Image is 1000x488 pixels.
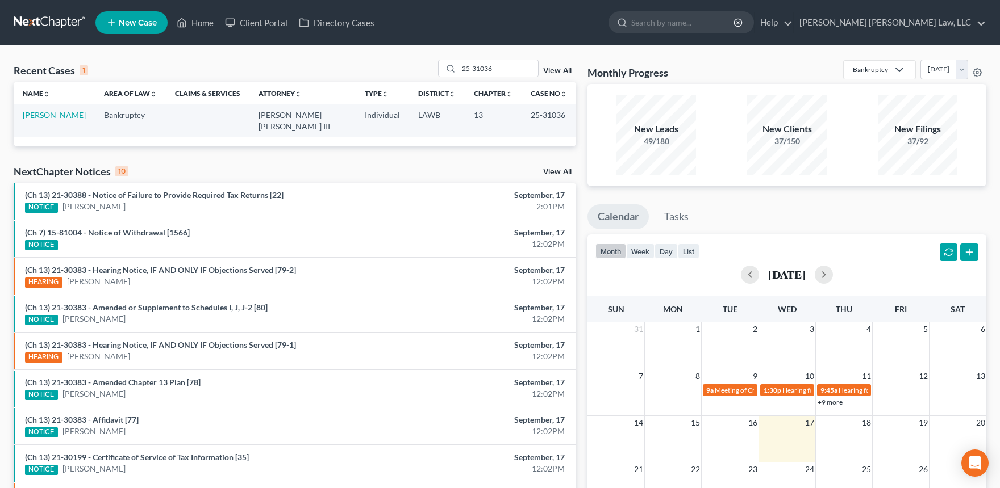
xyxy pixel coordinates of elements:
input: Search by name... [631,12,735,33]
a: Nameunfold_more [23,89,50,98]
div: 12:02PM [393,426,565,437]
a: (Ch 7) 15-81004 - Notice of Withdrawal [1566] [25,228,190,237]
span: New Case [119,19,157,27]
a: View All [543,168,572,176]
span: Meeting of Creditors for [PERSON_NAME] [715,386,841,394]
a: [PERSON_NAME] [23,110,86,120]
span: 23 [747,462,759,476]
h2: [DATE] [768,268,806,280]
span: 3 [809,322,815,336]
a: (Ch 13) 21-30383 - Amended or Supplement to Schedules I, J, J-2 [80] [25,302,268,312]
span: Tue [723,304,738,314]
span: 2 [752,322,759,336]
span: 8 [694,369,701,383]
th: Claims & Services [166,82,249,104]
div: HEARING [25,352,63,363]
button: month [595,243,626,259]
div: HEARING [25,277,63,288]
div: Recent Cases [14,64,88,77]
div: 37/92 [878,136,957,147]
a: Case Nounfold_more [531,89,567,98]
span: Fri [895,304,907,314]
span: 1 [694,322,701,336]
span: 13 [975,369,986,383]
i: unfold_more [449,91,456,98]
a: Attorneyunfold_more [259,89,302,98]
span: 26 [918,462,929,476]
span: Sun [608,304,624,314]
div: NOTICE [25,240,58,250]
a: (Ch 13) 21-30383 - Hearing Notice, IF AND ONLY IF Objections Served [79-1] [25,340,296,350]
div: New Clients [747,123,827,136]
a: Typeunfold_more [365,89,389,98]
div: 1 [80,65,88,75]
div: NOTICE [25,465,58,475]
button: day [655,243,678,259]
span: 31 [633,322,644,336]
a: [PERSON_NAME] [67,276,130,287]
span: 19 [918,416,929,430]
span: Sat [951,304,965,314]
a: Home [171,12,219,33]
a: Help [755,12,793,33]
span: Mon [663,304,683,314]
div: September, 17 [393,302,565,313]
div: 37/150 [747,136,827,147]
span: 1:30p [764,386,781,394]
div: 49/180 [616,136,696,147]
span: 18 [861,416,872,430]
div: September, 17 [393,190,565,201]
div: September, 17 [393,452,565,463]
a: Area of Lawunfold_more [104,89,157,98]
span: 5 [922,322,929,336]
span: Hearing for [PERSON_NAME] & [PERSON_NAME] [839,386,988,394]
div: Open Intercom Messenger [961,449,989,477]
span: 10 [804,369,815,383]
a: Calendar [587,204,649,229]
div: 12:02PM [393,276,565,287]
span: Wed [778,304,797,314]
i: unfold_more [150,91,157,98]
div: NOTICE [25,315,58,325]
span: 24 [804,462,815,476]
a: (Ch 13) 21-30383 - Amended Chapter 13 Plan [78] [25,377,201,387]
span: 17 [804,416,815,430]
i: unfold_more [43,91,50,98]
a: [PERSON_NAME] [63,388,126,399]
div: NOTICE [25,203,58,213]
a: Client Portal [219,12,293,33]
a: Chapterunfold_more [474,89,512,98]
span: 9:45a [820,386,838,394]
div: NOTICE [25,390,58,400]
span: 12 [918,369,929,383]
a: Districtunfold_more [418,89,456,98]
a: (Ch 13) 21-30388 - Notice of Failure to Provide Required Tax Returns [22] [25,190,284,200]
span: 7 [637,369,644,383]
a: (Ch 13) 21-30383 - Hearing Notice, IF AND ONLY IF Objections Served [79-2] [25,265,296,275]
a: [PERSON_NAME] [63,426,126,437]
i: unfold_more [295,91,302,98]
div: September, 17 [393,264,565,276]
a: View All [543,67,572,75]
a: Tasks [654,204,699,229]
td: 13 [465,104,522,137]
a: [PERSON_NAME] [63,463,126,474]
td: Individual [356,104,409,137]
span: 4 [865,322,872,336]
a: [PERSON_NAME] [63,313,126,325]
td: 25-31036 [522,104,576,137]
h3: Monthly Progress [587,66,668,79]
span: 11 [861,369,872,383]
div: September, 17 [393,377,565,388]
div: New Leads [616,123,696,136]
a: +9 more [818,398,843,406]
div: 12:02PM [393,351,565,362]
span: 22 [690,462,701,476]
span: 25 [861,462,872,476]
a: Directory Cases [293,12,380,33]
div: 10 [115,166,128,176]
div: 12:02PM [393,238,565,250]
span: 9 [752,369,759,383]
div: September, 17 [393,414,565,426]
div: September, 17 [393,227,565,238]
